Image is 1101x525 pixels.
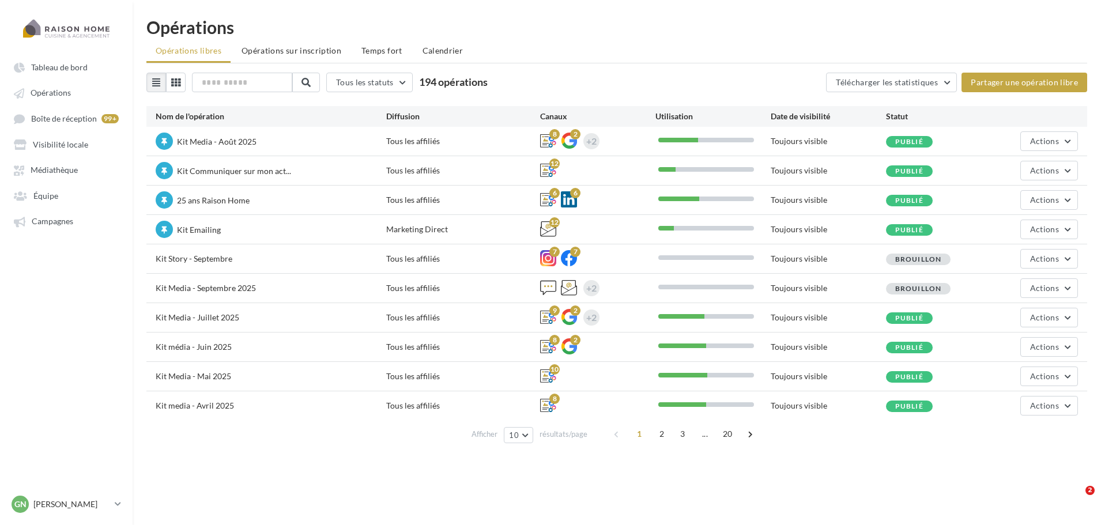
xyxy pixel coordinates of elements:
span: Gn [14,498,27,510]
iframe: Intercom live chat [1062,486,1089,513]
a: Équipe [7,185,126,206]
div: Tous les affiliés [386,253,540,265]
div: Toujours visible [771,253,886,265]
span: Tableau de bord [31,62,88,72]
div: Toujours visible [771,371,886,382]
div: Toujours visible [771,341,886,353]
div: 2 [570,129,580,139]
div: 8 [549,129,560,139]
div: 9 [549,305,560,316]
a: Médiathèque [7,159,126,180]
button: Tous les statuts [326,73,413,92]
span: Publié [895,343,923,352]
div: 99+ [101,114,119,123]
span: 2 [1085,486,1095,495]
div: 2 [570,335,580,345]
span: Publié [895,402,923,410]
span: Publié [895,196,923,205]
div: Nom de l'opération [156,111,386,122]
span: Kit média - Juin 2025 [156,342,232,352]
span: Publié [895,167,923,175]
div: Date de visibilité [771,111,886,122]
span: Équipe [33,191,58,201]
button: Actions [1020,367,1078,386]
div: Utilisation [655,111,771,122]
a: Opérations [7,82,126,103]
div: Tous les affiliés [386,341,540,353]
div: 6 [549,188,560,198]
span: Kit Media - Août 2025 [177,137,257,146]
span: Kit Media - Juillet 2025 [156,312,239,322]
div: 7 [570,247,580,257]
div: Toujours visible [771,194,886,206]
button: Actions [1020,161,1078,180]
button: Actions [1020,220,1078,239]
div: Toujours visible [771,135,886,147]
span: Actions [1030,342,1059,352]
div: 7 [549,247,560,257]
button: Actions [1020,337,1078,357]
div: Toujours visible [771,165,886,176]
div: Toujours visible [771,400,886,411]
span: Télécharger les statistiques [836,77,938,87]
span: 20 [718,425,737,443]
span: résultats/page [540,429,587,440]
div: Tous les affiliés [386,400,540,411]
div: Tous les affiliés [386,312,540,323]
span: Kit Emailing [177,225,221,235]
span: Brouillon [895,284,942,293]
div: Toujours visible [771,282,886,294]
span: Visibilité locale [33,139,88,149]
span: Actions [1030,254,1059,263]
button: Actions [1020,308,1078,327]
div: Tous les affiliés [386,135,540,147]
span: Opérations sur inscription [242,46,341,55]
span: Kit Story - Septembre [156,254,232,263]
div: Canaux [540,111,655,122]
a: Campagnes [7,210,126,231]
span: Actions [1030,312,1059,322]
button: Partager une opération libre [962,73,1087,92]
button: Actions [1020,278,1078,298]
span: ... [696,425,714,443]
span: 25 ans Raison Home [177,195,250,205]
span: Publié [895,372,923,381]
span: 1 [630,425,648,443]
span: Actions [1030,401,1059,410]
div: Tous les affiliés [386,371,540,382]
div: +2 [586,309,597,326]
div: 6 [570,188,580,198]
span: Campagnes [32,217,73,226]
span: 10 [509,430,519,440]
a: Gn [PERSON_NAME] [9,493,123,515]
span: Kit Media - Mai 2025 [156,371,231,381]
a: Tableau de bord [7,56,126,77]
span: 194 opérations [419,75,488,88]
div: +2 [586,133,597,149]
span: Opérations [31,88,71,98]
p: [PERSON_NAME] [33,498,110,510]
div: Tous les affiliés [386,194,540,206]
div: Statut [886,111,1001,122]
span: Actions [1030,371,1059,381]
span: Kit Communiquer sur mon act... [177,166,291,176]
span: Actions [1030,283,1059,293]
span: 3 [673,425,692,443]
div: 10 [549,364,560,375]
a: Boîte de réception 99+ [7,108,126,129]
span: Brouillon [895,255,942,263]
span: Médiathèque [31,165,78,175]
button: Actions [1020,131,1078,151]
div: 12 [549,217,560,228]
span: Tous les statuts [336,77,394,87]
span: Kit media - Avril 2025 [156,401,234,410]
button: Actions [1020,396,1078,416]
a: Visibilité locale [7,134,126,154]
span: Actions [1030,224,1059,234]
span: Calendrier [423,46,463,55]
span: Kit Media - Septembre 2025 [156,283,256,293]
span: Publié [895,225,923,234]
button: Actions [1020,190,1078,210]
div: Tous les affiliés [386,165,540,176]
button: 10 [504,427,533,443]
